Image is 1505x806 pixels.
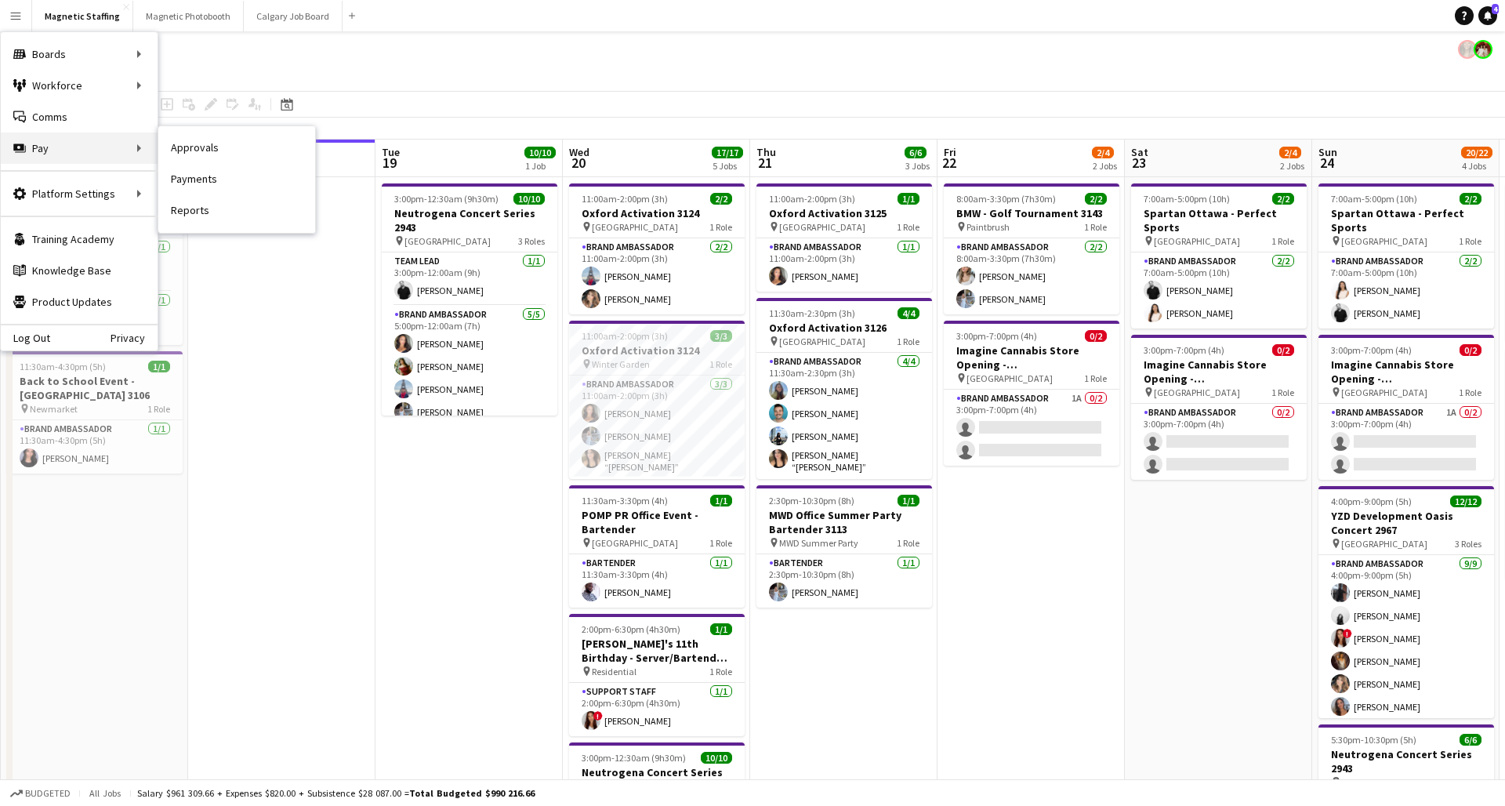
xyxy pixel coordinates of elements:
a: Privacy [111,332,158,344]
app-card-role: Brand Ambassador2/27:00am-5:00pm (10h)[PERSON_NAME][PERSON_NAME] [1318,252,1494,329]
app-card-role: Brand Ambassador5/55:00pm-12:00am (7h)[PERSON_NAME][PERSON_NAME][PERSON_NAME][PERSON_NAME] [382,306,557,450]
span: 3:00pm-7:00pm (4h) [956,330,1037,342]
app-card-role: Bartender1/111:30am-3:30pm (4h)[PERSON_NAME] [569,554,745,608]
app-card-role: Brand Ambassador1/111:30am-4:30pm (5h)[PERSON_NAME] [7,420,183,474]
app-job-card: 7:00am-5:00pm (10h)2/2Spartan Ottawa - Perfect Sports [GEOGRAPHIC_DATA]1 RoleBrand Ambassador2/27... [1131,183,1307,329]
span: All jobs [86,787,124,799]
app-job-card: 3:00pm-7:00pm (4h)0/2Imagine Cannabis Store Opening - [GEOGRAPHIC_DATA] [GEOGRAPHIC_DATA]1 RoleBr... [944,321,1119,466]
a: Knowledge Base [1,255,158,286]
span: [GEOGRAPHIC_DATA] [779,336,865,347]
app-user-avatar: Bianca Fantauzzi [1458,40,1477,59]
app-job-card: 2:00pm-6:30pm (4h30m)1/1[PERSON_NAME]'s 11th Birthday - Server/Bartender #3104 Residential1 RoleS... [569,614,745,736]
span: [GEOGRAPHIC_DATA] [779,221,865,233]
span: 1/1 [710,495,732,506]
app-job-card: 11:00am-2:00pm (3h)1/1Oxford Activation 3125 [GEOGRAPHIC_DATA]1 RoleBrand Ambassador1/111:00am-2:... [756,183,932,292]
div: Workforce [1,70,158,101]
h3: MWD Office Summer Party Bartender 3113 [756,508,932,536]
span: 1 Role [897,221,919,233]
span: 21 [754,154,776,172]
span: [GEOGRAPHIC_DATA] [1341,387,1427,398]
button: Calgary Job Board [244,1,343,31]
span: 10/10 [524,147,556,158]
app-job-card: 7:00am-5:00pm (10h)2/2Spartan Ottawa - Perfect Sports [GEOGRAPHIC_DATA]1 RoleBrand Ambassador2/27... [1318,183,1494,329]
app-job-card: 4:00pm-9:00pm (5h)12/12YZD Development Oasis Concert 2967 [GEOGRAPHIC_DATA]3 RolesBrand Ambassado... [1318,486,1494,718]
span: 1 Role [1084,372,1107,384]
span: Fri [944,145,956,159]
h3: Imagine Cannabis Store Opening - [GEOGRAPHIC_DATA] [1318,358,1494,386]
a: 4 [1478,6,1497,25]
app-card-role: Brand Ambassador9/94:00pm-9:00pm (5h)[PERSON_NAME][PERSON_NAME]![PERSON_NAME][PERSON_NAME][PERSON... [1318,555,1494,795]
h3: Oxford Activation 3126 [756,321,932,335]
span: 19 [379,154,400,172]
app-card-role: Brand Ambassador1A0/23:00pm-7:00pm (4h) [1318,404,1494,480]
span: Wed [569,145,589,159]
div: 3:00pm-7:00pm (4h)0/2Imagine Cannabis Store Opening - [GEOGRAPHIC_DATA] [GEOGRAPHIC_DATA]1 RoleBr... [1131,335,1307,480]
h3: Oxford Activation 3124 [569,343,745,358]
h3: BMW - Golf Tournament 3143 [944,206,1119,220]
h3: Imagine Cannabis Store Opening - [GEOGRAPHIC_DATA] [1131,358,1307,386]
app-job-card: 11:30am-2:30pm (3h)4/4Oxford Activation 3126 [GEOGRAPHIC_DATA]1 RoleBrand Ambassador4/411:30am-2:... [756,298,932,479]
span: 4/4 [898,307,919,319]
span: Sun [1318,145,1337,159]
app-card-role: Bartender1/12:30pm-10:30pm (8h)[PERSON_NAME] [756,554,932,608]
span: 2/2 [710,193,732,205]
span: 1 Role [1459,235,1481,247]
button: Magnetic Photobooth [133,1,244,31]
h3: YZD Development Oasis Concert 2967 [1318,509,1494,537]
span: 1 Role [709,221,732,233]
span: 12/12 [1450,496,1481,507]
app-job-card: 3:00pm-12:30am (9h30m) (Wed)10/10Neutrogena Concert Series 2943 [GEOGRAPHIC_DATA]3 RolesTeam Lead... [382,183,557,416]
span: 2 Roles [1455,776,1481,788]
span: 2/4 [1279,147,1301,158]
span: 1 Role [709,358,732,370]
span: 3:00pm-12:30am (9h30m) (Thu) [582,752,701,764]
span: [GEOGRAPHIC_DATA] [1341,538,1427,550]
span: ! [1343,629,1352,638]
span: Residential [592,666,636,677]
span: 6/6 [1460,734,1481,746]
a: Payments [158,164,315,195]
div: 11:00am-2:00pm (3h)3/3Oxford Activation 3124 Winter Garden1 RoleBrand Ambassador3/311:00am-2:00pm... [569,321,745,479]
span: [GEOGRAPHIC_DATA] [1154,235,1240,247]
span: Sat [1131,145,1148,159]
app-card-role: Brand Ambassador2/28:00am-3:30pm (7h30m)[PERSON_NAME][PERSON_NAME] [944,238,1119,314]
span: 0/2 [1460,344,1481,356]
h3: [PERSON_NAME]'s 11th Birthday - Server/Bartender #3104 [569,637,745,665]
span: 24 [1316,154,1337,172]
app-job-card: 2:30pm-10:30pm (8h)1/1MWD Office Summer Party Bartender 3113 MWD Summer Party1 RoleBartender1/12:... [756,485,932,608]
span: 10/10 [513,193,545,205]
span: 1 Role [1271,387,1294,398]
span: 22 [941,154,956,172]
div: 3 Jobs [905,160,930,172]
span: 1 Role [1271,235,1294,247]
app-card-role: Brand Ambassador2/211:00am-2:00pm (3h)[PERSON_NAME][PERSON_NAME] [569,238,745,314]
span: 2:00pm-6:30pm (4h30m) [582,623,680,635]
span: 20/22 [1461,147,1492,158]
div: Pay [1,133,158,164]
h3: Imagine Cannabis Store Opening - [GEOGRAPHIC_DATA] [944,343,1119,372]
span: 0/2 [1272,344,1294,356]
span: 3:00pm-7:00pm (4h) [1331,344,1412,356]
div: 5 Jobs [713,160,742,172]
span: 11:00am-2:00pm (3h) [582,193,668,205]
app-job-card: 11:00am-2:00pm (3h)2/2Oxford Activation 3124 [GEOGRAPHIC_DATA]1 RoleBrand Ambassador2/211:00am-2:... [569,183,745,314]
div: Salary $961 309.66 + Expenses $820.00 + Subsistence $28 087.00 = [137,787,535,799]
span: [GEOGRAPHIC_DATA] [966,372,1053,384]
span: Winter Garden [592,358,650,370]
app-job-card: 11:30am-4:30pm (5h)1/1Back to School Event - [GEOGRAPHIC_DATA] 3106 Newmarket1 RoleBrand Ambassad... [7,351,183,474]
app-job-card: 3:00pm-7:00pm (4h)0/2Imagine Cannabis Store Opening - [GEOGRAPHIC_DATA] [GEOGRAPHIC_DATA]1 RoleBr... [1318,335,1494,480]
button: Magnetic Staffing [32,1,133,31]
app-user-avatar: Kara & Monika [1474,40,1492,59]
span: 2/2 [1460,193,1481,205]
span: 1 Role [897,336,919,347]
a: Reports [158,195,315,227]
div: Boards [1,38,158,70]
h3: Oxford Activation 3125 [756,206,932,220]
app-card-role: Brand Ambassador4/411:30am-2:30pm (3h)[PERSON_NAME][PERSON_NAME][PERSON_NAME][PERSON_NAME] “[PERS... [756,353,932,479]
span: 2/4 [1092,147,1114,158]
span: 11:00am-2:00pm (3h) [582,330,668,342]
span: 3:00pm-12:30am (9h30m) (Wed) [394,193,513,205]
